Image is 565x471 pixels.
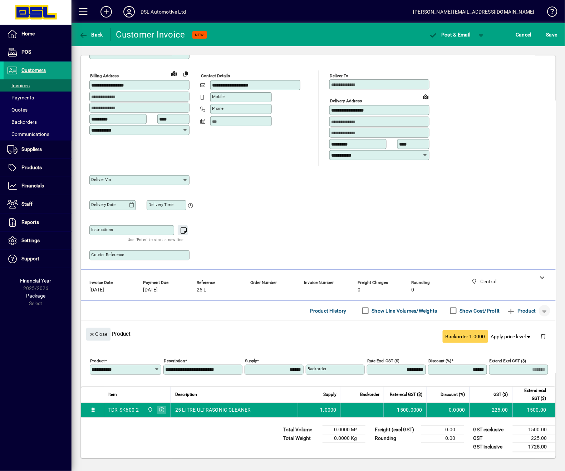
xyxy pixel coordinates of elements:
a: Products [4,159,72,177]
mat-label: Phone [212,106,223,111]
a: POS [4,43,72,61]
div: TDR-SK600-2 [108,407,139,414]
app-page-header-button: Back [72,28,111,41]
a: Staff [4,195,72,213]
span: Supply [323,391,336,399]
span: Product History [310,305,347,317]
div: Customer Invoice [116,29,185,40]
span: ave [546,29,557,40]
mat-label: Deliver To [330,73,348,78]
span: Backorder [360,391,379,399]
td: Rounding [371,434,421,443]
span: - [250,287,252,293]
span: Close [89,328,108,340]
span: Financial Year [20,278,51,284]
a: Invoices [4,79,72,92]
mat-label: Mobile [212,94,225,99]
span: Support [21,256,39,261]
a: View on map [420,91,431,102]
td: Freight (excl GST) [371,426,421,434]
span: Payments [7,95,34,100]
app-page-header-button: Close [84,331,112,337]
td: GST exclusive [470,426,513,434]
a: Knowledge Base [542,1,556,25]
td: 0.00 [421,434,464,443]
mat-hint: Use 'Enter' to start a new line [128,235,184,244]
span: Item [108,391,117,399]
td: 225.00 [470,403,512,417]
button: Apply price level [488,330,535,343]
span: Cancel [516,29,532,40]
a: Suppliers [4,141,72,158]
button: Product History [307,304,349,317]
span: POS [21,49,31,55]
span: GST ($) [494,391,508,399]
button: Add [95,5,118,18]
span: S [546,32,549,38]
span: Financials [21,183,44,188]
span: Products [21,165,42,170]
a: Payments [4,92,72,104]
a: Support [4,250,72,268]
mat-label: Product [90,358,105,363]
span: Staff [21,201,33,207]
span: Invoices [7,83,30,88]
a: Financials [4,177,72,195]
td: 1500.00 [512,403,555,417]
span: Extend excl GST ($) [517,387,546,403]
span: Customers [21,67,46,73]
button: Product [503,304,540,317]
span: Settings [21,237,40,243]
span: Home [21,31,35,36]
td: 1725.00 [513,443,556,452]
button: Backorder 1.0000 [443,330,488,343]
mat-label: Discount (%) [428,358,452,363]
a: Communications [4,128,72,140]
mat-label: Deliver via [91,177,111,182]
span: Communications [7,131,49,137]
span: Backorder 1.0000 [446,333,485,340]
span: Suppliers [21,146,42,152]
td: 0.0000 Kg [323,434,365,443]
a: Quotes [4,104,72,116]
mat-label: Supply [245,358,257,363]
mat-label: Backorder [308,367,326,372]
span: - [304,287,305,293]
span: Central [146,406,154,414]
td: Total Volume [280,426,323,434]
mat-label: Delivery time [148,202,173,207]
span: Reports [21,219,39,225]
span: Product [507,305,536,317]
span: Quotes [7,107,28,113]
span: [DATE] [143,287,158,293]
button: Copy to Delivery address [180,68,191,79]
div: [PERSON_NAME] [EMAIL_ADDRESS][DOMAIN_NAME] [413,6,535,18]
div: 1500.0000 [388,407,422,414]
mat-label: Courier Reference [91,252,124,257]
mat-label: Rate excl GST ($) [367,358,399,363]
span: Backorders [7,119,37,125]
button: Close [86,328,110,341]
span: 25 LITRE ULTRASONIC CLEANER [175,407,251,414]
button: Back [77,28,105,41]
a: Reports [4,214,72,231]
mat-label: Description [164,358,185,363]
button: Post & Email [426,28,474,41]
td: 0.00 [421,426,464,434]
span: Package [26,293,45,299]
td: Total Weight [280,434,323,443]
span: 0 [358,287,360,293]
a: View on map [168,68,180,79]
label: Show Cost/Profit [458,307,500,314]
button: Save [545,28,559,41]
app-page-header-button: Delete [535,333,552,339]
span: 25 L [197,287,206,293]
span: P [442,32,445,38]
div: DSL Automotive Ltd [141,6,186,18]
a: Settings [4,232,72,250]
mat-label: Extend excl GST ($) [490,358,526,363]
mat-label: Delivery date [91,202,116,207]
span: Description [175,391,197,399]
span: Discount (%) [441,391,465,399]
span: 0 [411,287,414,293]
